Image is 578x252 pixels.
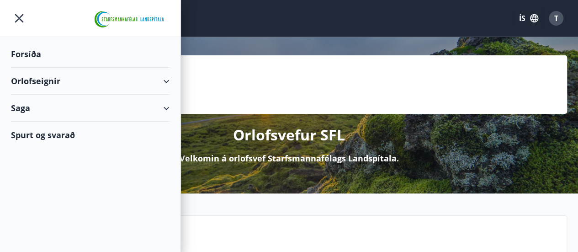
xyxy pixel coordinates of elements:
[554,13,558,23] span: T
[514,10,543,27] button: ÍS
[233,125,345,145] p: Orlofsvefur SFL
[11,10,27,27] button: menu
[11,122,170,148] div: Spurt og svarað
[90,10,170,28] img: union_logo
[11,41,170,68] div: Forsíða
[11,68,170,95] div: Orlofseignir
[180,152,399,164] p: Velkomin á orlofsvef Starfsmannafélags Landspítala.
[11,95,170,122] div: Saga
[545,7,567,29] button: T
